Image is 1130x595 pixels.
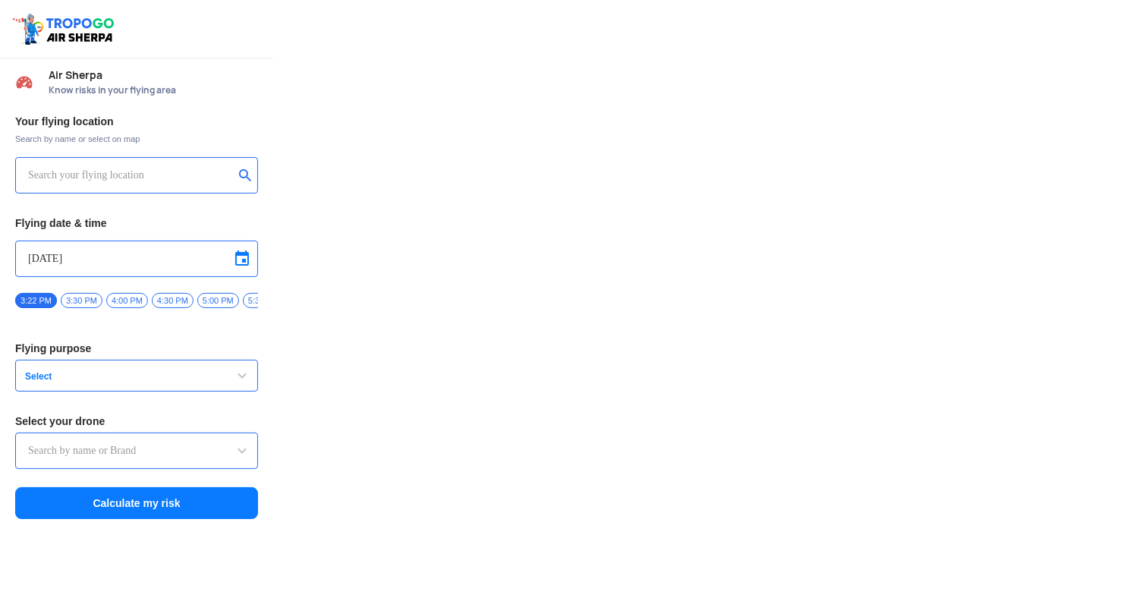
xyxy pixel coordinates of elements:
[15,360,258,392] button: Select
[15,487,258,519] button: Calculate my risk
[28,442,245,460] input: Search by name or Brand
[15,116,258,127] h3: Your flying location
[49,69,258,81] span: Air Sherpa
[15,73,33,91] img: Risk Scores
[15,218,258,228] h3: Flying date & time
[61,293,102,308] span: 3:30 PM
[11,11,119,46] img: ic_tgdronemaps.svg
[19,370,209,382] span: Select
[15,133,258,145] span: Search by name or select on map
[243,293,285,308] span: 5:30 PM
[28,250,245,268] input: Select Date
[28,166,234,184] input: Search your flying location
[106,293,148,308] span: 4:00 PM
[197,293,239,308] span: 5:00 PM
[152,293,194,308] span: 4:30 PM
[15,293,57,308] span: 3:22 PM
[15,343,258,354] h3: Flying purpose
[49,84,258,96] span: Know risks in your flying area
[15,416,258,427] h3: Select your drone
